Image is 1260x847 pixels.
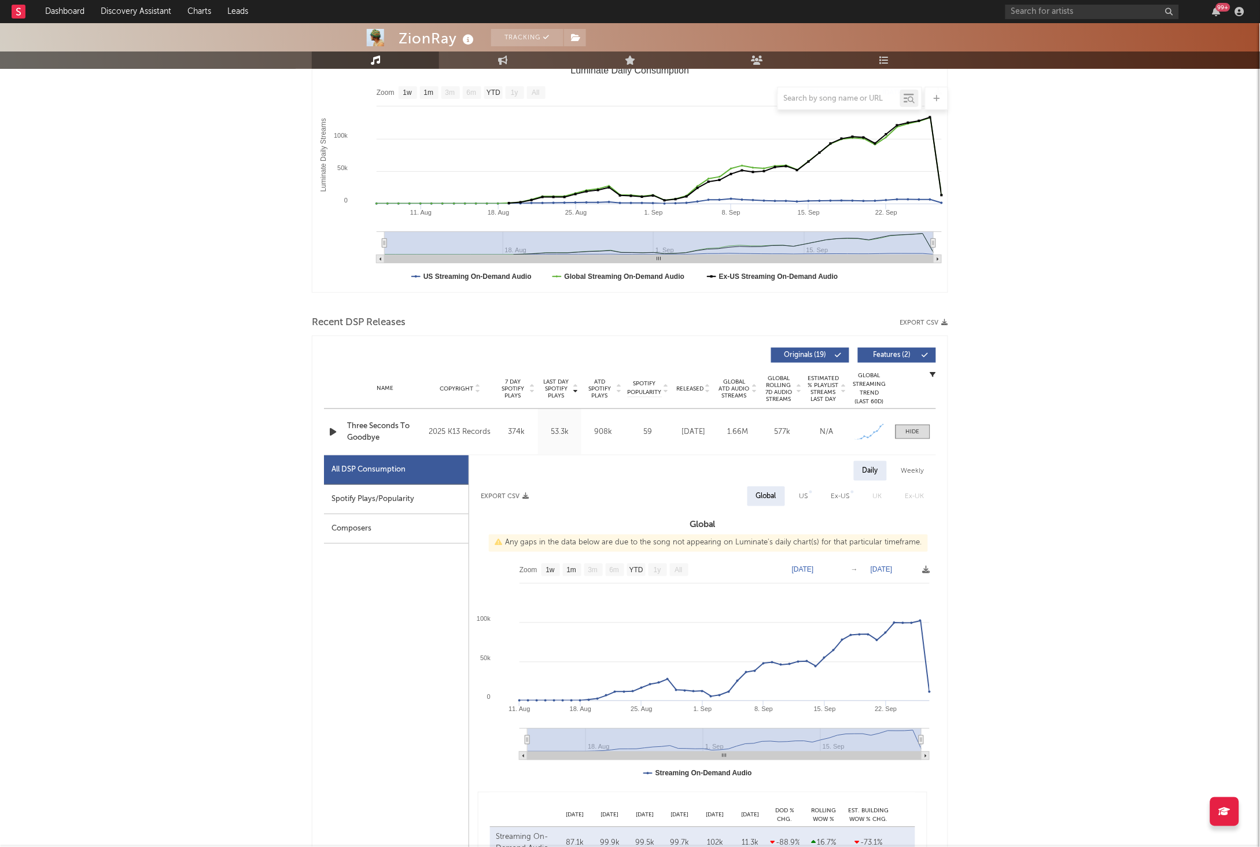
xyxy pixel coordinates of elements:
[423,272,532,281] text: US Streaming On-Demand Audio
[631,706,653,713] text: 25. Aug
[719,426,757,438] div: 1.66M
[771,348,849,363] button: Originals(19)
[410,209,432,216] text: 11. Aug
[875,706,897,713] text: 22. Sep
[808,426,846,438] div: N/A
[571,65,690,75] text: Luminate Daily Consumption
[768,807,802,824] div: DoD % Chg.
[320,118,328,192] text: Luminate Daily Streams
[429,425,492,439] div: 2025 K13 Records
[858,348,936,363] button: Features(2)
[674,426,713,438] div: [DATE]
[324,514,469,544] div: Composers
[541,426,579,438] div: 53.3k
[584,378,615,399] span: ATD Spotify Plays
[628,426,668,438] div: 59
[1213,7,1221,16] button: 99+
[802,807,846,824] div: Rolling WoW % Chg.
[779,352,832,359] span: Originals ( 19 )
[871,566,893,574] text: [DATE]
[654,566,661,575] text: 1y
[763,375,795,403] span: Global Rolling 7D Audio Streams
[798,209,820,216] text: 15. Sep
[675,566,682,575] text: All
[1005,5,1179,19] input: Search for artists
[676,385,703,392] span: Released
[875,209,897,216] text: 22. Sep
[498,378,528,399] span: 7 Day Spotify Plays
[698,811,733,820] div: [DATE]
[480,655,491,662] text: 50k
[488,209,509,216] text: 18. Aug
[900,319,948,326] button: Export CSV
[846,807,892,824] div: Est. Building WoW % Chg.
[778,94,900,104] input: Search by song name or URL
[584,426,622,438] div: 908k
[557,811,592,820] div: [DATE]
[814,706,836,713] text: 15. Sep
[588,566,598,575] text: 3m
[331,463,406,477] div: All DSP Consumption
[520,566,537,575] text: Zoom
[344,197,348,204] text: 0
[334,132,348,139] text: 100k
[763,426,802,438] div: 577k
[719,272,838,281] text: Ex-US Streaming On-Demand Audio
[347,384,423,393] div: Name
[487,694,491,701] text: 0
[469,518,936,532] h3: Global
[337,164,348,171] text: 50k
[628,380,662,397] span: Spotify Popularity
[719,378,750,399] span: Global ATD Audio Streams
[792,566,814,574] text: [DATE]
[541,378,572,399] span: Last Day Spotify Plays
[852,371,887,406] div: Global Streaming Trend (Last 60D)
[312,316,406,330] span: Recent DSP Releases
[662,811,698,820] div: [DATE]
[324,455,469,485] div: All DSP Consumption
[754,706,773,713] text: 8. Sep
[565,209,587,216] text: 25. Aug
[440,385,473,392] span: Copyright
[1216,3,1230,12] div: 99 +
[851,566,858,574] text: →
[567,566,577,575] text: 1m
[854,461,887,481] div: Daily
[347,421,423,443] a: Three Seconds To Goodbye
[732,811,768,820] div: [DATE]
[808,375,839,403] span: Estimated % Playlist Streams Last Day
[565,272,685,281] text: Global Streaming On-Demand Audio
[477,616,491,623] text: 100k
[865,352,919,359] span: Features ( 2 )
[570,706,591,713] text: 18. Aug
[546,566,555,575] text: 1w
[628,811,663,820] div: [DATE]
[498,426,535,438] div: 374k
[592,811,628,820] div: [DATE]
[324,485,469,514] div: Spotify Plays/Popularity
[655,769,752,778] text: Streaming On-Demand Audio
[756,489,776,503] div: Global
[644,209,663,216] text: 1. Sep
[489,535,928,552] div: Any gaps in the data below are due to the song not appearing on Luminate's daily chart(s) for tha...
[509,706,530,713] text: 11. Aug
[399,29,477,48] div: ZionRay
[722,209,740,216] text: 8. Sep
[481,493,529,500] button: Export CSV
[491,29,563,46] button: Tracking
[694,706,712,713] text: 1. Sep
[800,489,808,503] div: US
[831,489,850,503] div: Ex-US
[312,61,948,292] svg: Luminate Daily Consumption
[629,566,643,575] text: YTD
[610,566,620,575] text: 6m
[893,461,933,481] div: Weekly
